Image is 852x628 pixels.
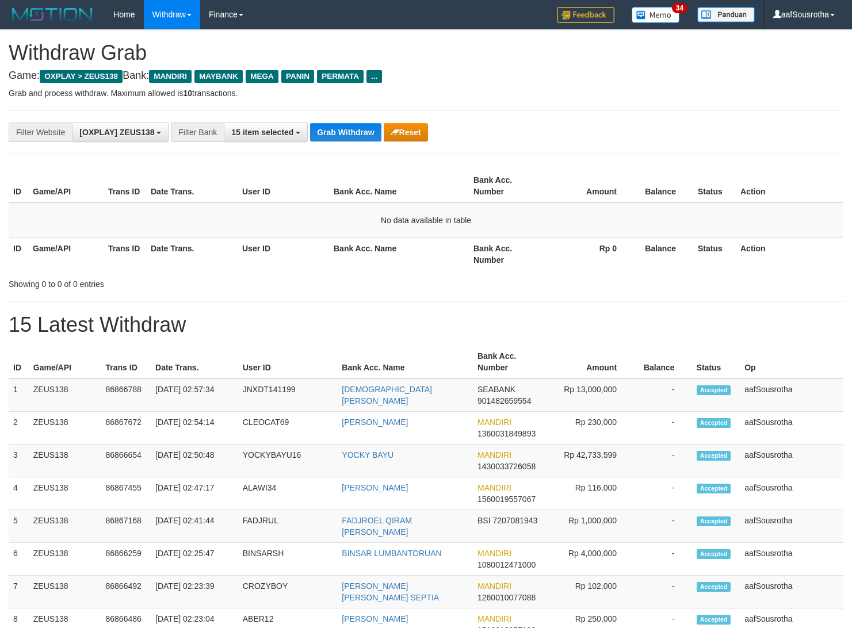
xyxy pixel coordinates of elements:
span: MAYBANK [194,70,243,83]
th: Date Trans. [146,170,238,202]
a: [PERSON_NAME] [342,614,408,623]
td: 86867455 [101,477,151,510]
td: Rp 102,000 [547,576,634,608]
td: aafSousrotha [740,543,843,576]
td: aafSousrotha [740,510,843,543]
span: MANDIRI [477,549,511,558]
th: Balance [634,238,693,270]
th: User ID [238,346,338,378]
td: ZEUS138 [29,576,101,608]
th: Trans ID [104,170,146,202]
a: BINSAR LUMBANTORUAN [342,549,441,558]
td: ZEUS138 [29,412,101,445]
td: 86866788 [101,378,151,412]
th: Date Trans. [151,346,238,378]
th: Game/API [28,170,104,202]
span: Copy 1430033726058 to clipboard [477,462,536,471]
td: 5 [9,510,29,543]
td: - [634,576,692,608]
th: Trans ID [104,238,146,270]
th: Bank Acc. Number [469,170,544,202]
span: Copy 901482659554 to clipboard [477,396,531,405]
td: ZEUS138 [29,543,101,576]
th: Bank Acc. Name [329,238,469,270]
span: Copy 1260010077088 to clipboard [477,593,536,602]
span: PERMATA [317,70,364,83]
a: [PERSON_NAME] [342,483,408,492]
td: [DATE] 02:54:14 [151,412,238,445]
span: PANIN [281,70,314,83]
th: Trans ID [101,346,151,378]
td: 3 [9,445,29,477]
p: Grab and process withdraw. Maximum allowed is transactions. [9,87,843,99]
td: CLEOCAT69 [238,412,338,445]
td: aafSousrotha [740,412,843,445]
td: Rp 1,000,000 [547,510,634,543]
th: Date Trans. [146,238,238,270]
span: MANDIRI [477,581,511,591]
span: 34 [672,3,687,13]
span: Accepted [697,516,731,526]
th: Game/API [28,238,104,270]
td: [DATE] 02:57:34 [151,378,238,412]
td: - [634,543,692,576]
button: [OXPLAY] ZEUS138 [72,122,169,142]
td: aafSousrotha [740,378,843,412]
td: aafSousrotha [740,445,843,477]
td: - [634,378,692,412]
th: Amount [547,346,634,378]
strong: 10 [183,89,192,98]
div: Filter Website [9,122,72,142]
td: 1 [9,378,29,412]
img: panduan.png [697,7,755,22]
td: ZEUS138 [29,378,101,412]
td: FADJRUL [238,510,338,543]
th: Bank Acc. Name [329,170,469,202]
th: ID [9,170,28,202]
td: [DATE] 02:41:44 [151,510,238,543]
div: Showing 0 to 0 of 0 entries [9,274,346,290]
th: Rp 0 [544,238,634,270]
td: JNXDT141199 [238,378,338,412]
th: Op [740,346,843,378]
span: Accepted [697,385,731,395]
span: Accepted [697,484,731,493]
a: [PERSON_NAME] [PERSON_NAME] SEPTIA [342,581,439,602]
span: MANDIRI [477,418,511,427]
button: Reset [384,123,428,141]
span: ... [366,70,382,83]
span: MANDIRI [477,483,511,492]
span: OXPLAY > ZEUS138 [40,70,123,83]
th: Status [693,170,736,202]
th: Bank Acc. Number [469,238,544,270]
span: Copy 1360031849893 to clipboard [477,429,536,438]
td: BINSARSH [238,543,338,576]
td: [DATE] 02:50:48 [151,445,238,477]
td: Rp 230,000 [547,412,634,445]
td: CROZYBOY [238,576,338,608]
td: ZEUS138 [29,510,101,543]
td: Rp 13,000,000 [547,378,634,412]
th: ID [9,238,28,270]
td: ALAWI34 [238,477,338,510]
button: Grab Withdraw [310,123,381,141]
h1: Withdraw Grab [9,41,843,64]
td: - [634,510,692,543]
a: [PERSON_NAME] [342,418,408,427]
span: BSI [477,516,491,525]
span: MANDIRI [477,450,511,459]
button: 15 item selected [224,122,308,142]
td: 7 [9,576,29,608]
td: 86867168 [101,510,151,543]
td: Rp 116,000 [547,477,634,510]
span: 15 item selected [231,128,293,137]
div: Filter Bank [171,122,224,142]
th: Balance [634,170,693,202]
th: Status [692,346,740,378]
span: Accepted [697,451,731,461]
th: User ID [238,238,329,270]
th: ID [9,346,29,378]
img: Feedback.jpg [557,7,614,23]
th: Amount [544,170,634,202]
th: Status [693,238,736,270]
